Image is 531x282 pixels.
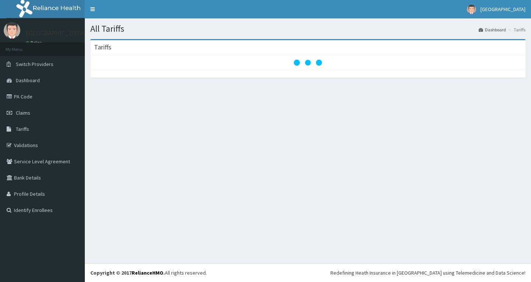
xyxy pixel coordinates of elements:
[330,269,525,276] div: Redefining Heath Insurance in [GEOGRAPHIC_DATA] using Telemedicine and Data Science!
[16,77,40,84] span: Dashboard
[26,30,87,36] p: [GEOGRAPHIC_DATA]
[94,44,111,51] h3: Tariffs
[85,263,531,282] footer: All rights reserved.
[507,27,525,33] li: Tariffs
[4,22,20,39] img: User Image
[90,24,525,34] h1: All Tariffs
[16,61,53,67] span: Switch Providers
[90,269,165,276] strong: Copyright © 2017 .
[293,48,323,77] svg: audio-loading
[479,27,506,33] a: Dashboard
[132,269,163,276] a: RelianceHMO
[467,5,476,14] img: User Image
[16,126,29,132] span: Tariffs
[16,109,30,116] span: Claims
[480,6,525,13] span: [GEOGRAPHIC_DATA]
[26,40,44,45] a: Online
